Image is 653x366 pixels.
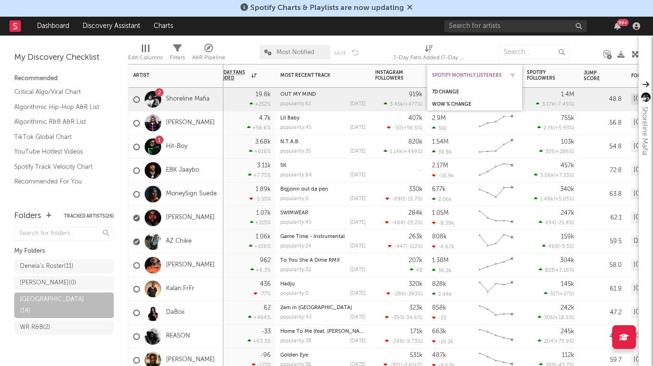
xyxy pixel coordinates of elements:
[280,139,300,145] a: N.T.A.B.
[639,106,650,156] div: Shoreline Mafia
[393,40,464,68] div: 7-Day Fans Added (7-Day Fans Added)
[548,244,558,249] span: 469
[584,189,622,200] div: 63.8
[280,315,312,320] div: popularity: 43
[556,220,573,226] span: -25.4 %
[387,125,423,131] div: ( )
[432,210,449,216] div: 1.05M
[475,135,517,159] svg: Chart title
[166,143,187,151] a: Hit-Boy
[405,197,421,202] span: -15.7 %
[409,257,423,264] div: 207k
[508,71,517,80] button: Filter by Spotify Monthly Listeners
[350,173,366,178] div: [DATE]
[166,190,217,198] a: MoneySign Suede
[392,197,404,202] span: -890
[14,259,114,274] a: Deneia's Roster(11)
[386,291,423,297] div: ( )
[393,292,405,297] span: -286
[276,49,314,55] span: Most Notified
[250,4,404,12] span: Spotify Charts & Playlists are now updating
[560,257,574,264] div: 304k
[388,243,423,249] div: ( )
[192,40,225,68] div: A&R Pipeline
[20,277,76,289] div: [PERSON_NAME] ( 0 )
[128,40,163,68] div: Edit Columns
[545,220,555,226] span: 494
[350,125,366,130] div: [DATE]
[280,187,328,192] a: Bigjonn out da pen
[393,126,402,131] span: -30
[584,165,622,176] div: 72.8
[264,305,271,311] div: 62
[475,301,517,325] svg: Chart title
[14,246,114,257] div: My Folders
[128,52,163,64] div: Edit Columns
[432,186,446,192] div: 677k
[386,196,423,202] div: ( )
[280,282,295,287] a: Hadju
[350,339,366,344] div: [DATE]
[166,356,215,364] a: [PERSON_NAME]
[432,220,454,226] div: -8.39k
[280,163,366,168] div: 5K
[544,339,553,344] span: 204
[534,196,574,202] div: ( )
[280,353,366,358] div: Golden Eye
[584,94,622,105] div: 48.8
[562,352,574,358] div: 112k
[280,210,308,216] a: SWIMWEAR
[260,281,271,287] div: 436
[261,329,271,335] div: -33
[166,309,184,317] a: DaBoii
[560,244,573,249] span: -3.5 %
[408,210,423,216] div: 284k
[250,220,271,226] div: +215 %
[404,315,421,320] span: -34.6 %
[391,315,403,320] span: -393
[248,338,271,344] div: +63.3 %
[280,305,366,311] div: 2am in Vallejo
[76,17,147,36] a: Discovery Assistant
[280,116,366,121] div: Lil Baby
[166,285,194,293] a: Kalan.FrFr
[409,234,423,240] div: 263k
[432,101,503,107] div: WoW % Change
[555,315,573,320] span: +18.6 %
[256,186,271,192] div: 1.89k
[475,325,517,348] svg: Chart title
[64,214,114,219] button: Tracked Artists(26)
[403,126,421,131] span: +56.5 %
[584,284,622,295] div: 61.9
[280,244,312,249] div: popularity: 24
[280,258,366,263] div: To You She A Dime RMX
[166,261,215,269] a: [PERSON_NAME]
[385,338,423,344] div: ( )
[280,187,366,192] div: Bigjonn out da pen
[432,163,448,169] div: 2.17M
[280,73,351,78] div: Most Recent Track
[561,139,574,145] div: 103k
[584,331,622,342] div: 40.7
[542,102,554,107] span: 3.17k
[561,210,574,216] div: 247k
[249,243,271,249] div: +106 %
[394,244,406,249] span: -447
[432,244,454,250] div: -4.67k
[539,148,574,155] div: ( )
[249,196,271,202] div: -5.55 %
[544,291,574,297] div: ( )
[404,149,421,155] span: +499 %
[280,234,366,239] div: Game Time - Instrumental
[584,307,622,319] div: 47.2
[192,52,225,64] div: A&R Pipeline
[280,92,366,97] div: OUT MY MIND
[334,51,346,56] button: Save
[259,115,271,121] div: 4.7k
[385,314,423,320] div: ( )
[14,176,104,187] a: Recommended For You
[249,101,271,107] div: +252 %
[540,173,554,178] span: 3.06k
[166,332,190,340] a: REASON
[555,268,573,273] span: +7.16 %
